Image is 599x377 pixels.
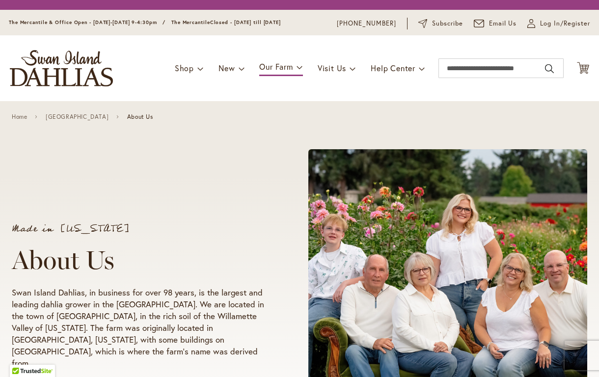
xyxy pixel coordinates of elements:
p: Swan Island Dahlias, in business for over 98 years, is the largest and leading dahlia grower in t... [12,287,271,369]
span: About Us [127,113,153,120]
span: Shop [175,63,194,73]
span: Email Us [489,19,517,28]
span: Our Farm [259,61,293,72]
button: Search [545,61,554,77]
a: Email Us [474,19,517,28]
span: Help Center [371,63,415,73]
p: Made in [US_STATE] [12,224,271,234]
a: Subscribe [418,19,463,28]
span: Closed - [DATE] till [DATE] [210,19,281,26]
a: store logo [10,50,113,86]
h1: About Us [12,245,271,275]
a: Log In/Register [527,19,590,28]
span: Log In/Register [540,19,590,28]
span: Visit Us [318,63,346,73]
span: New [218,63,235,73]
span: The Mercantile & Office Open - [DATE]-[DATE] 9-4:30pm / The Mercantile [9,19,210,26]
span: Subscribe [432,19,463,28]
a: [GEOGRAPHIC_DATA] [46,113,109,120]
a: [PHONE_NUMBER] [337,19,396,28]
a: Home [12,113,27,120]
